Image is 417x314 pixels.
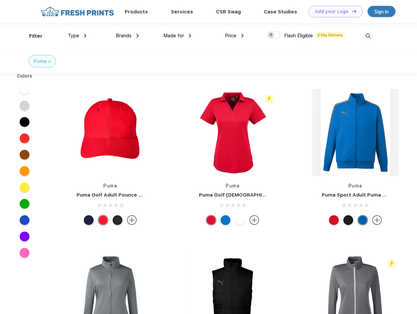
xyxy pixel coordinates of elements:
img: dropdown.png [241,34,244,38]
div: Puma Black [113,215,122,225]
span: Brands [116,33,132,39]
img: fo%20logo%202.webp [39,6,116,17]
img: DT [352,9,356,13]
a: Puma [226,183,240,188]
img: func=resize&h=266 [67,89,154,176]
img: dropdown.png [84,34,86,38]
div: Lapis Blue [358,215,368,225]
span: 5 Day Delivery [316,32,345,38]
a: Puma [349,183,362,188]
a: Services [171,9,193,15]
a: CSR Swag [216,9,241,15]
span: Made for [163,33,184,39]
div: Lapis Blue [221,215,230,225]
img: desktop_search.svg [363,31,373,42]
img: more.svg [249,215,259,225]
div: Filter [29,32,43,40]
div: High Risk Red [206,215,216,225]
span: Price [225,33,236,39]
div: Bright White [235,215,245,225]
div: Puma [34,58,46,65]
img: filter_cancel.svg [48,61,51,63]
div: Puma Black [343,215,353,225]
div: Colors [12,73,37,79]
img: flash_active_toggle.svg [265,95,274,103]
a: Sign in [368,6,395,17]
div: High Risk Red [98,215,108,225]
img: dropdown.png [136,34,139,38]
div: High Risk Red [329,215,339,225]
img: more.svg [127,215,137,225]
div: Peacoat [84,215,94,225]
a: Products [125,9,148,15]
a: Puma [103,183,117,188]
img: func=resize&h=266 [189,89,276,176]
span: Flash Eligible [284,33,313,39]
a: Puma Golf Adult Pounce Adjustable Cap [77,192,177,198]
span: Type [68,33,79,39]
img: flash_active_toggle.svg [387,259,396,268]
img: more.svg [372,215,382,225]
a: Puma Golf [DEMOGRAPHIC_DATA]' Icon Golf Polo [199,192,320,198]
div: Add your Logo [315,9,349,14]
img: dropdown.png [189,34,191,38]
img: func=resize&h=266 [312,89,399,176]
div: Sign in [374,8,389,15]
